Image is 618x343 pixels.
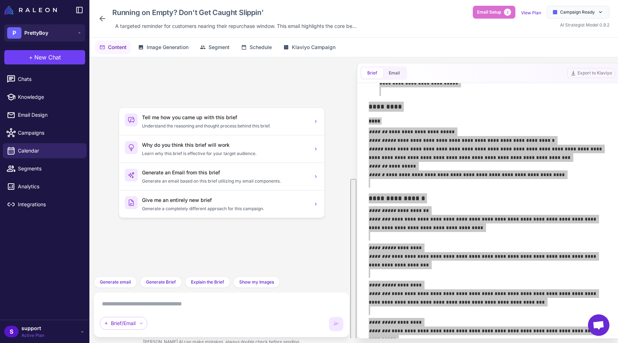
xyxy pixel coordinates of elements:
span: Email Design [18,111,81,119]
img: Raleon Logo [4,6,57,14]
a: Integrations [3,197,87,212]
h3: Why do you think this brief will work [142,141,309,149]
div: Click to edit campaign name [109,6,359,19]
span: New Chat [34,53,61,62]
a: View Plan [521,10,541,15]
span: PrettyBoy [24,29,48,37]
a: Analytics [3,179,87,194]
span: Segments [18,165,81,173]
span: Knowledge [18,93,81,101]
p: Learn why this brief is effective for your target audience. [142,150,309,157]
a: Email Design [3,107,87,122]
span: Segment [209,43,230,51]
span: 2 [504,9,511,16]
button: Segment [196,40,234,54]
span: Active Plan [21,332,44,339]
div: Click to edit description [112,21,359,32]
span: Explain the Brief [191,279,224,285]
span: Klaviyo Campaign [292,43,335,51]
button: Content [95,40,131,54]
div: Brief/Email [100,317,147,330]
h3: Generate an Email from this brief [142,169,309,177]
div: Open chat [588,314,609,336]
span: support [21,324,44,332]
h3: Tell me how you came up with this brief [142,113,309,121]
p: Generate an email based on this brief utilizing my email components. [142,178,309,184]
span: Analytics [18,183,81,190]
span: Calendar [18,147,81,155]
span: Schedule [250,43,272,51]
button: Generate email [94,276,137,288]
div: S [4,326,19,337]
span: Content [108,43,127,51]
button: Schedule [237,40,276,54]
button: +New Chat [4,50,85,64]
span: Integrations [18,201,81,208]
button: PPrettyBoy [4,24,85,42]
span: Generate Brief [146,279,176,285]
span: A targeted reminder for customers nearing their repurchase window. This email highlights the core... [115,22,357,30]
span: Campaign Ready [560,9,595,15]
div: P [7,27,21,39]
p: Understand the reasoning and thought process behind this brief. [142,123,309,129]
button: Email [383,68,406,78]
button: Image Generation [134,40,193,54]
a: Chats [3,72,87,87]
span: Chats [18,75,81,83]
span: Show my Images [239,279,274,285]
a: Calendar [3,143,87,158]
button: Generate Brief [140,276,182,288]
span: Campaigns [18,129,81,137]
span: + [29,53,33,62]
button: Show my Images [233,276,280,288]
a: Segments [3,161,87,176]
button: Brief [362,68,383,78]
button: Explain the Brief [185,276,230,288]
h3: Give me an entirely new brief [142,196,309,204]
span: AI Strategist Model 0.9.2 [560,22,609,28]
button: Klaviyo Campaign [279,40,340,54]
span: Image Generation [147,43,188,51]
span: Email Setup [477,9,501,15]
p: Generate a completely different approach for this campaign. [142,206,309,212]
span: Generate email [100,279,131,285]
a: Knowledge [3,90,87,105]
button: Export to Klaviyo [567,68,615,78]
button: Email Setup2 [473,6,515,19]
a: Raleon Logo [4,6,60,14]
a: Campaigns [3,125,87,140]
